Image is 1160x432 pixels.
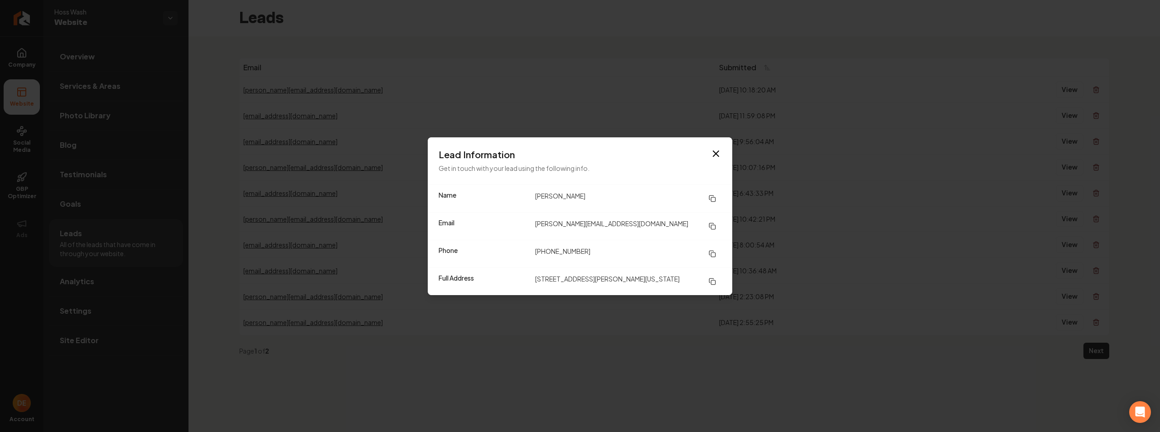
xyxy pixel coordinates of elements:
dt: Phone [439,246,528,262]
h3: Lead Information [439,148,721,161]
dd: [PERSON_NAME][EMAIL_ADDRESS][DOMAIN_NAME] [535,218,721,234]
dt: Name [439,190,528,207]
dt: Full Address [439,273,528,290]
dt: Email [439,218,528,234]
dd: [PHONE_NUMBER] [535,246,721,262]
dd: [STREET_ADDRESS][PERSON_NAME][US_STATE] [535,273,721,290]
dd: [PERSON_NAME] [535,190,721,207]
p: Get in touch with your lead using the following info. [439,163,721,174]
